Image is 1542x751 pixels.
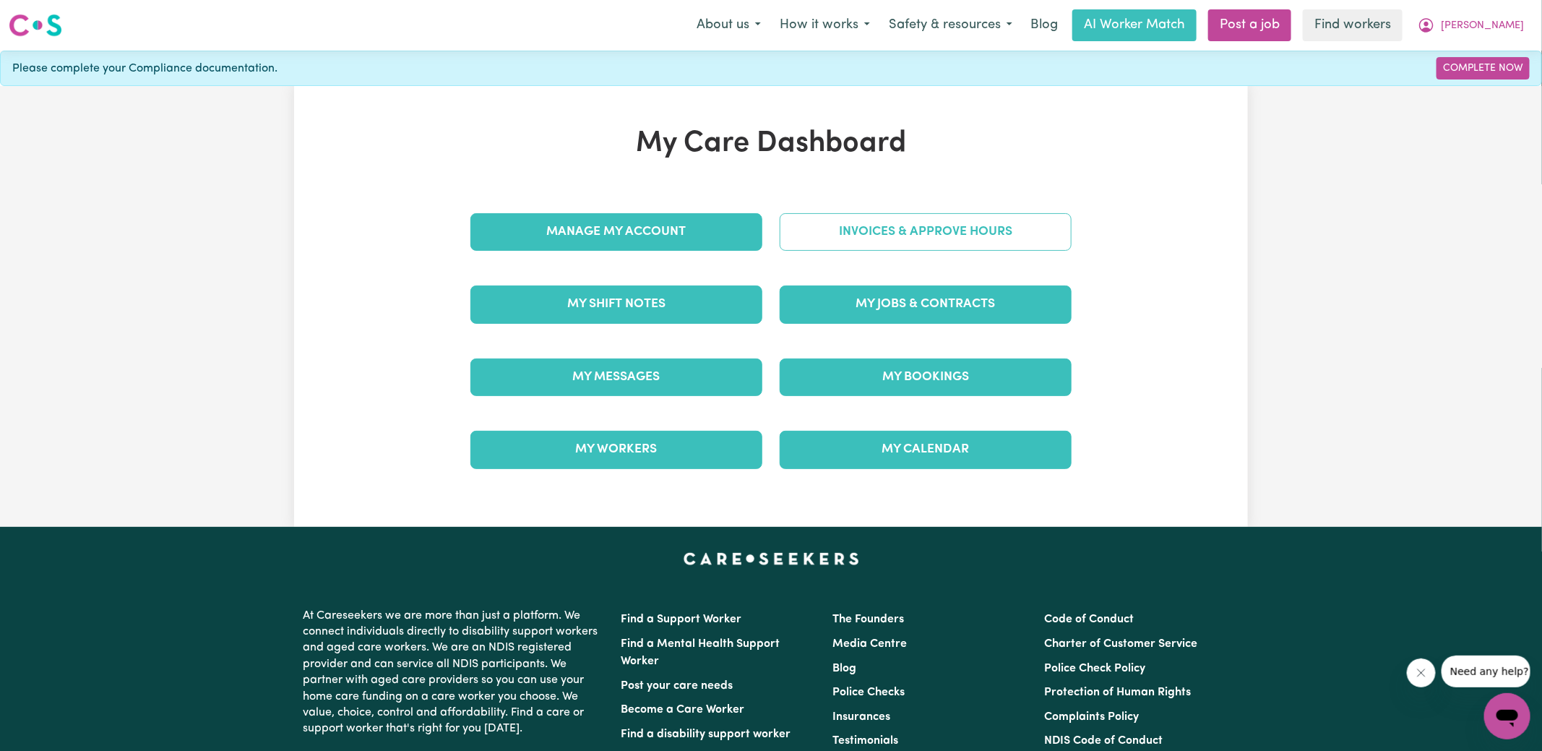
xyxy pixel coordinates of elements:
a: Complaints Policy [1045,711,1140,723]
a: Manage My Account [470,213,762,251]
h1: My Care Dashboard [462,126,1080,161]
a: My Calendar [780,431,1072,468]
a: NDIS Code of Conduct [1045,735,1163,747]
iframe: Close message [1407,658,1436,687]
a: Post a job [1208,9,1291,41]
a: Blog [1022,9,1067,41]
a: Become a Care Worker [621,704,744,716]
a: Complete Now [1437,57,1530,80]
a: Post your care needs [621,680,733,692]
a: Insurances [832,711,890,723]
a: My Shift Notes [470,286,762,323]
a: Code of Conduct [1045,614,1134,625]
iframe: Message from company [1442,656,1530,687]
a: Invoices & Approve Hours [780,213,1072,251]
a: The Founders [832,614,904,625]
span: [PERSON_NAME] [1441,18,1524,34]
a: Media Centre [832,638,907,650]
button: About us [687,10,770,40]
a: Testimonials [832,735,898,747]
a: AI Worker Match [1072,9,1197,41]
p: At Careseekers we are more than just a platform. We connect individuals directly to disability su... [303,602,603,743]
a: My Messages [470,359,762,396]
a: Find a Mental Health Support Worker [621,638,780,667]
a: Blog [832,663,856,674]
a: Find a disability support worker [621,729,791,740]
span: Please complete your Compliance documentation. [12,60,277,77]
iframe: Button to launch messaging window [1484,693,1530,739]
a: Protection of Human Rights [1045,687,1192,698]
a: Police Checks [832,687,905,698]
a: Find a Support Worker [621,614,741,625]
button: How it works [770,10,879,40]
button: Safety & resources [879,10,1022,40]
a: Careseekers logo [9,9,62,42]
a: My Bookings [780,359,1072,396]
a: Careseekers home page [684,553,859,565]
img: Careseekers logo [9,12,62,38]
a: My Jobs & Contracts [780,286,1072,323]
a: Find workers [1303,9,1403,41]
a: Police Check Policy [1045,663,1146,674]
a: My Workers [470,431,762,468]
button: My Account [1408,10,1533,40]
a: Charter of Customer Service [1045,638,1198,650]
